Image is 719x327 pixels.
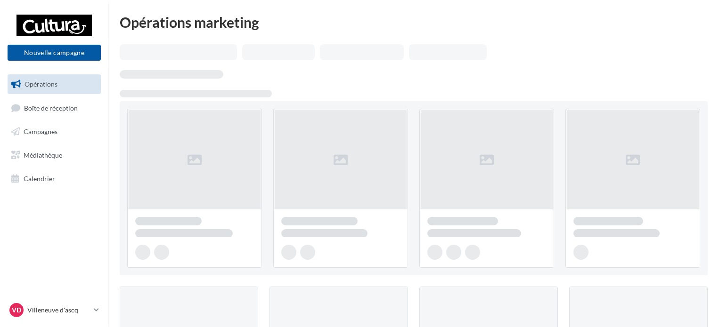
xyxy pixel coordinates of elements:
[8,301,101,319] a: Vd Villeneuve d'ascq
[12,305,21,315] span: Vd
[6,122,103,142] a: Campagnes
[6,98,103,118] a: Boîte de réception
[27,305,90,315] p: Villeneuve d'ascq
[24,174,55,182] span: Calendrier
[24,104,78,112] span: Boîte de réception
[120,15,708,29] div: Opérations marketing
[6,74,103,94] a: Opérations
[6,169,103,189] a: Calendrier
[6,145,103,165] a: Médiathèque
[8,45,101,61] button: Nouvelle campagne
[25,80,57,88] span: Opérations
[24,151,62,159] span: Médiathèque
[24,128,57,136] span: Campagnes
